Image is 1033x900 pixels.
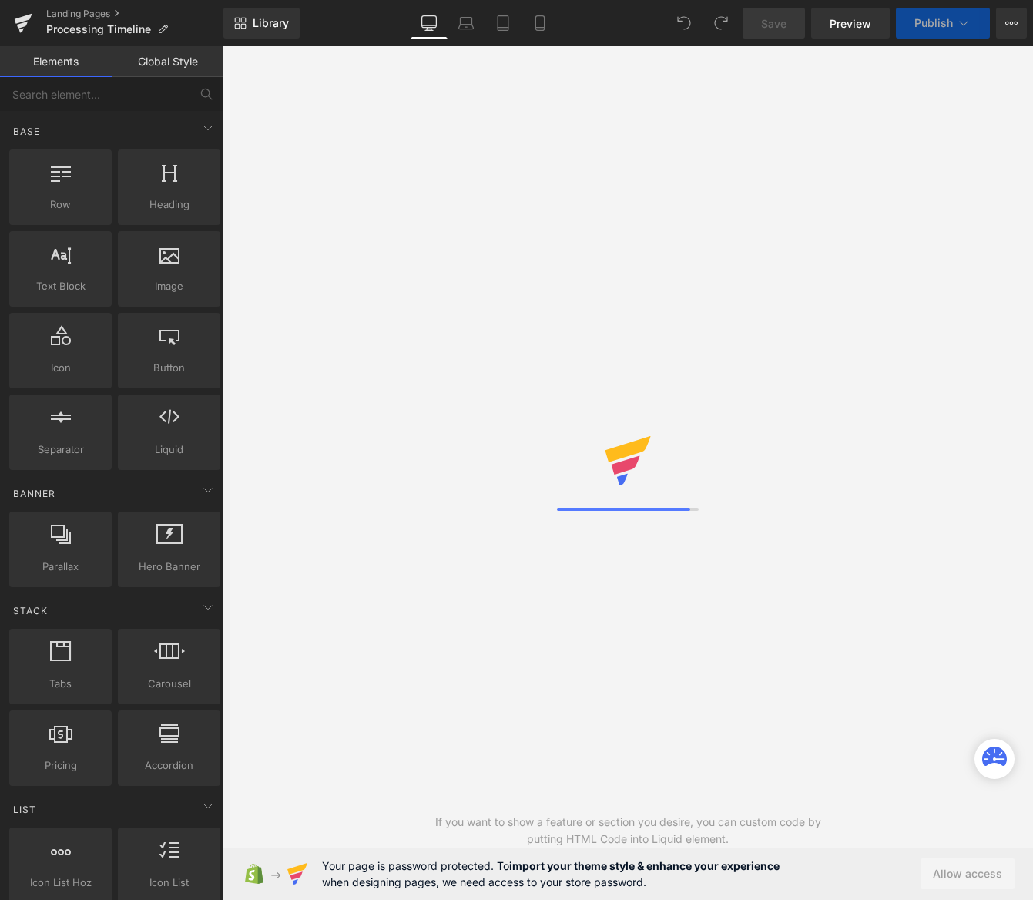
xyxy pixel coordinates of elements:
[14,757,107,774] span: Pricing
[112,46,223,77] a: Global Style
[122,360,216,376] span: Button
[122,196,216,213] span: Heading
[485,8,522,39] a: Tablet
[425,814,830,848] div: If you want to show a feature or section you desire, you can custom code by putting HTML Code int...
[14,875,107,891] span: Icon List Hoz
[12,124,42,139] span: Base
[322,858,780,890] span: Your page is password protected. To when designing pages, we need access to your store password.
[14,676,107,692] span: Tabs
[914,17,953,29] span: Publish
[669,8,699,39] button: Undo
[761,15,786,32] span: Save
[522,8,558,39] a: Mobile
[12,603,49,618] span: Stack
[811,8,890,39] a: Preview
[122,559,216,575] span: Hero Banner
[448,8,485,39] a: Laptop
[509,859,780,872] strong: import your theme style & enhance your experience
[921,858,1015,889] button: Allow access
[14,196,107,213] span: Row
[122,442,216,458] span: Liquid
[122,757,216,774] span: Accordion
[14,559,107,575] span: Parallax
[253,16,289,30] span: Library
[411,8,448,39] a: Desktop
[12,802,38,817] span: List
[46,8,223,20] a: Landing Pages
[896,8,990,39] button: Publish
[14,442,107,458] span: Separator
[122,875,216,891] span: Icon List
[706,8,736,39] button: Redo
[14,360,107,376] span: Icon
[14,278,107,294] span: Text Block
[122,676,216,692] span: Carousel
[12,486,57,501] span: Banner
[46,23,151,35] span: Processing Timeline
[122,278,216,294] span: Image
[996,8,1027,39] button: More
[830,15,871,32] span: Preview
[223,8,300,39] a: New Library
